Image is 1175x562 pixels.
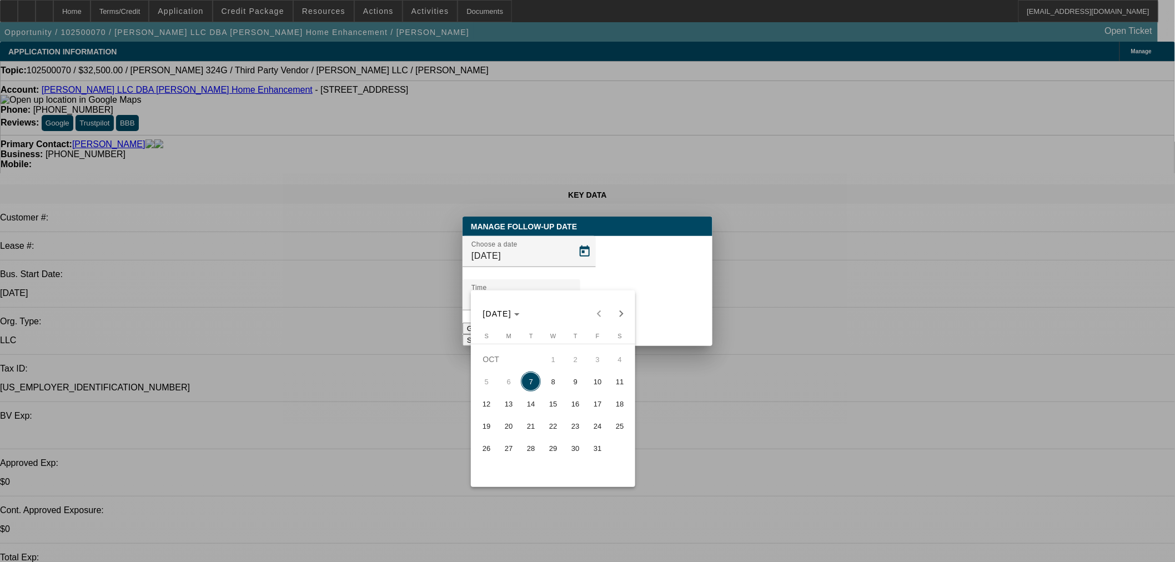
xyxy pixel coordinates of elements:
button: October 4, 2025 [609,348,631,370]
button: October 23, 2025 [564,415,586,437]
button: October 15, 2025 [542,393,564,415]
button: October 17, 2025 [586,393,609,415]
button: Choose month and year [479,304,525,324]
span: 26 [476,438,496,458]
button: October 29, 2025 [542,437,564,459]
button: Next month [610,303,632,325]
button: October 16, 2025 [564,393,586,415]
span: 19 [476,416,496,436]
span: T [529,333,533,339]
span: 1 [543,349,563,369]
span: 16 [565,394,585,414]
button: October 9, 2025 [564,370,586,393]
span: 14 [521,394,541,414]
span: 13 [499,394,519,414]
button: October 26, 2025 [475,437,498,459]
button: October 7, 2025 [520,370,542,393]
button: October 2, 2025 [564,348,586,370]
span: F [596,333,600,339]
span: S [485,333,489,339]
button: October 31, 2025 [586,437,609,459]
span: 28 [521,438,541,458]
span: M [506,333,511,339]
button: October 27, 2025 [498,437,520,459]
td: OCT [475,348,542,370]
button: October 20, 2025 [498,415,520,437]
button: October 28, 2025 [520,437,542,459]
button: October 12, 2025 [475,393,498,415]
span: 30 [565,438,585,458]
button: October 21, 2025 [520,415,542,437]
button: October 24, 2025 [586,415,609,437]
button: October 8, 2025 [542,370,564,393]
span: 4 [610,349,630,369]
span: 24 [587,416,607,436]
span: 18 [610,394,630,414]
span: 11 [610,372,630,392]
span: W [550,333,556,339]
span: 7 [521,372,541,392]
span: 10 [587,372,607,392]
span: 17 [587,394,607,414]
span: 2 [565,349,585,369]
span: 31 [587,438,607,458]
span: 20 [499,416,519,436]
span: 3 [587,349,607,369]
span: 9 [565,372,585,392]
span: 29 [543,438,563,458]
span: 12 [476,394,496,414]
span: 22 [543,416,563,436]
span: 25 [610,416,630,436]
button: October 11, 2025 [609,370,631,393]
span: T [574,333,578,339]
button: October 25, 2025 [609,415,631,437]
button: October 3, 2025 [586,348,609,370]
button: October 18, 2025 [609,393,631,415]
span: 5 [476,372,496,392]
button: October 1, 2025 [542,348,564,370]
button: October 6, 2025 [498,370,520,393]
button: October 14, 2025 [520,393,542,415]
span: 15 [543,394,563,414]
span: 27 [499,438,519,458]
button: October 13, 2025 [498,393,520,415]
button: October 19, 2025 [475,415,498,437]
span: S [618,333,622,339]
span: [DATE] [483,309,512,318]
button: October 5, 2025 [475,370,498,393]
span: 8 [543,372,563,392]
span: 21 [521,416,541,436]
button: October 30, 2025 [564,437,586,459]
button: October 10, 2025 [586,370,609,393]
button: October 22, 2025 [542,415,564,437]
span: 23 [565,416,585,436]
span: 6 [499,372,519,392]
